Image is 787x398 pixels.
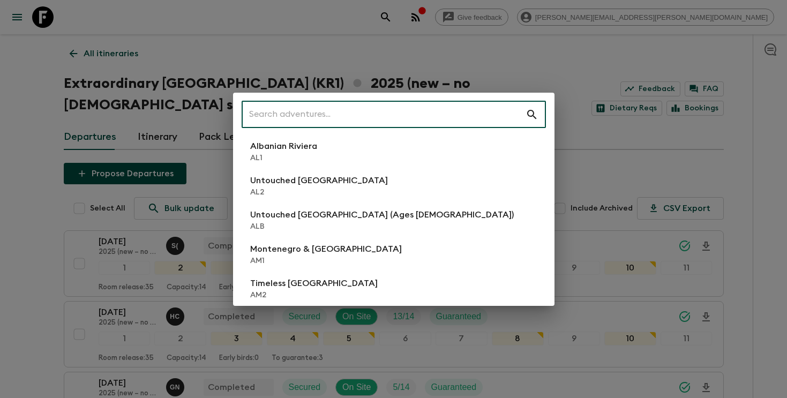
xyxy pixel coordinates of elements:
[250,174,388,187] p: Untouched [GEOGRAPHIC_DATA]
[250,221,514,232] p: ALB
[250,290,378,301] p: AM2
[250,187,388,198] p: AL2
[250,256,402,266] p: AM1
[250,208,514,221] p: Untouched [GEOGRAPHIC_DATA] (Ages [DEMOGRAPHIC_DATA])
[250,140,317,153] p: Albanian Riviera
[250,153,317,163] p: AL1
[250,277,378,290] p: Timeless [GEOGRAPHIC_DATA]
[250,243,402,256] p: Montenegro & [GEOGRAPHIC_DATA]
[242,100,526,130] input: Search adventures...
